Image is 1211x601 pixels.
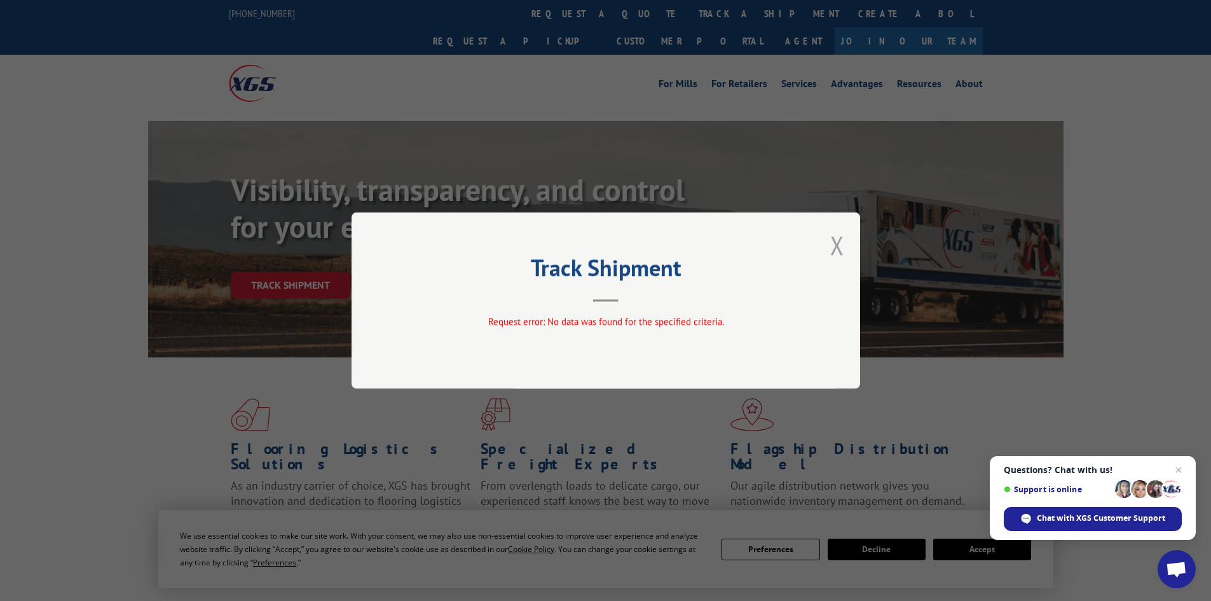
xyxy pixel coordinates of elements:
[488,315,723,328] span: Request error: No data was found for the specified criteria.
[1004,465,1182,475] span: Questions? Chat with us!
[415,259,797,283] h2: Track Shipment
[1004,485,1111,494] span: Support is online
[830,228,844,262] button: Close modal
[1037,513,1165,524] span: Chat with XGS Customer Support
[1158,550,1196,588] div: Open chat
[1171,462,1186,478] span: Close chat
[1004,507,1182,531] div: Chat with XGS Customer Support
